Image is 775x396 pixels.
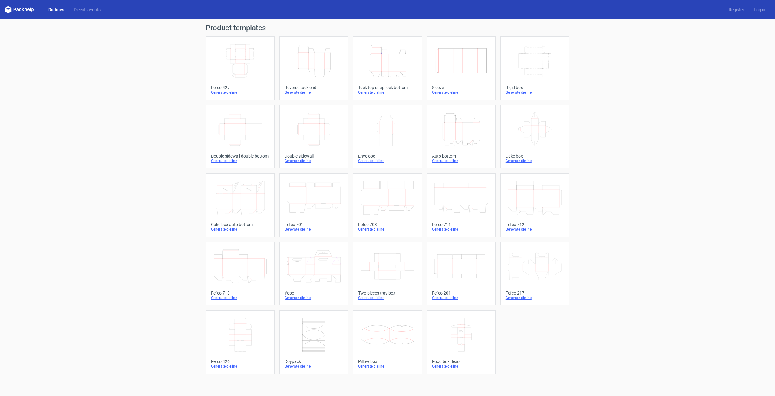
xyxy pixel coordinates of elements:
[211,227,269,232] div: Generate dieline
[432,90,490,95] div: Generate dieline
[749,7,770,13] a: Log in
[69,7,105,13] a: Diecut layouts
[353,242,422,305] a: Two pieces tray boxGenerate dieline
[358,90,417,95] div: Generate dieline
[279,105,348,168] a: Double sidewallGenerate dieline
[206,310,275,374] a: Fefco 426Generate dieline
[427,310,496,374] a: Food box flexoGenerate dieline
[285,85,343,90] div: Reverse tuck end
[285,291,343,295] div: Yope
[353,310,422,374] a: Pillow boxGenerate dieline
[427,105,496,168] a: Auto bottomGenerate dieline
[211,85,269,90] div: Fefco 427
[432,85,490,90] div: Sleeve
[358,295,417,300] div: Generate dieline
[427,36,496,100] a: SleeveGenerate dieline
[206,24,569,32] h1: Product templates
[432,222,490,227] div: Fefco 711
[506,295,564,300] div: Generate dieline
[506,222,564,227] div: Fefco 712
[358,154,417,158] div: Envelope
[206,173,275,237] a: Cake box auto bottomGenerate dieline
[206,36,275,100] a: Fefco 427Generate dieline
[432,359,490,364] div: Food box flexo
[211,158,269,163] div: Generate dieline
[432,154,490,158] div: Auto bottom
[358,85,417,90] div: Tuck top snap lock bottom
[500,105,569,168] a: Cake boxGenerate dieline
[506,154,564,158] div: Cake box
[358,364,417,369] div: Generate dieline
[211,364,269,369] div: Generate dieline
[211,291,269,295] div: Fefco 713
[432,158,490,163] div: Generate dieline
[432,364,490,369] div: Generate dieline
[432,291,490,295] div: Fefco 201
[358,222,417,227] div: Fefco 703
[500,173,569,237] a: Fefco 712Generate dieline
[279,173,348,237] a: Fefco 701Generate dieline
[506,227,564,232] div: Generate dieline
[427,173,496,237] a: Fefco 711Generate dieline
[285,227,343,232] div: Generate dieline
[285,364,343,369] div: Generate dieline
[353,36,422,100] a: Tuck top snap lock bottomGenerate dieline
[44,7,69,13] a: Dielines
[353,105,422,168] a: EnvelopeGenerate dieline
[211,222,269,227] div: Cake box auto bottom
[211,295,269,300] div: Generate dieline
[500,242,569,305] a: Fefco 217Generate dieline
[500,36,569,100] a: Rigid boxGenerate dieline
[724,7,749,13] a: Register
[211,154,269,158] div: Double sidewall double bottom
[358,158,417,163] div: Generate dieline
[353,173,422,237] a: Fefco 703Generate dieline
[358,291,417,295] div: Two pieces tray box
[285,222,343,227] div: Fefco 701
[279,310,348,374] a: DoypackGenerate dieline
[432,227,490,232] div: Generate dieline
[506,90,564,95] div: Generate dieline
[285,295,343,300] div: Generate dieline
[211,359,269,364] div: Fefco 426
[358,227,417,232] div: Generate dieline
[506,291,564,295] div: Fefco 217
[285,359,343,364] div: Doypack
[358,359,417,364] div: Pillow box
[432,295,490,300] div: Generate dieline
[285,154,343,158] div: Double sidewall
[285,158,343,163] div: Generate dieline
[506,158,564,163] div: Generate dieline
[211,90,269,95] div: Generate dieline
[506,85,564,90] div: Rigid box
[279,242,348,305] a: YopeGenerate dieline
[285,90,343,95] div: Generate dieline
[279,36,348,100] a: Reverse tuck endGenerate dieline
[206,105,275,168] a: Double sidewall double bottomGenerate dieline
[206,242,275,305] a: Fefco 713Generate dieline
[427,242,496,305] a: Fefco 201Generate dieline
